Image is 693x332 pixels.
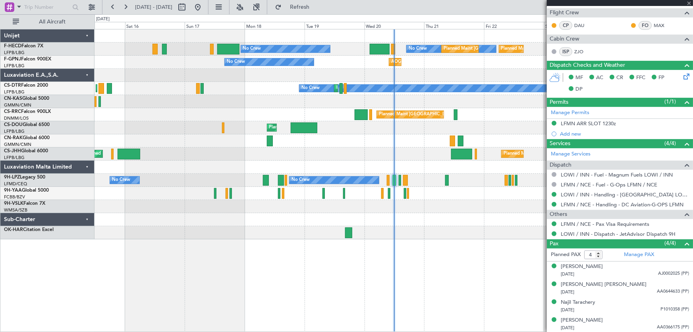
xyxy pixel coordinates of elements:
span: AJ0002025 (PP) [658,270,689,277]
span: All Aircraft [21,19,84,25]
div: FO [639,21,652,30]
div: AOG Maint Hyères ([GEOGRAPHIC_DATA]-[GEOGRAPHIC_DATA]) [391,56,525,68]
span: Dispatch Checks and Weather [550,61,625,70]
span: DP [575,85,583,93]
div: Planned Maint [GEOGRAPHIC_DATA] ([GEOGRAPHIC_DATA]) [379,109,504,120]
span: CR [616,74,623,82]
a: F-GPNJFalcon 900EX [4,57,51,62]
div: Sun 17 [185,22,245,29]
div: Fri 15 [65,22,125,29]
a: 9H-LPZLegacy 500 [4,175,45,180]
a: 9H-YAAGlobal 5000 [4,188,49,193]
a: LOWI / INN - Handling - [GEOGRAPHIC_DATA] LOWI / INN [561,191,689,198]
span: 9H-VSLK [4,201,23,206]
div: Planned Maint [GEOGRAPHIC_DATA] ([GEOGRAPHIC_DATA]) [444,43,569,55]
span: Cabin Crew [550,35,579,44]
a: WMSA/SZB [4,207,27,213]
div: Wed 20 [365,22,425,29]
div: No Crew [409,43,427,55]
div: No Crew [243,43,261,55]
span: Services [550,139,570,148]
a: LOWI / INN - Fuel - Magnum Fuels LOWI / INN [561,171,673,178]
div: Najil Tarachery [561,299,595,307]
a: F-HECDFalcon 7X [4,44,43,49]
span: F-GPNJ [4,57,21,62]
a: DAU [574,22,592,29]
div: [PERSON_NAME] [561,316,603,324]
a: ZJO [574,48,592,55]
span: F-HECD [4,44,21,49]
a: 9H-VSLKFalcon 7X [4,201,45,206]
span: [DATE] [561,271,574,277]
div: Tue 19 [305,22,365,29]
span: Pax [550,239,558,249]
div: CP [559,21,572,30]
a: CS-RRCFalcon 900LX [4,109,51,114]
div: [PERSON_NAME] [PERSON_NAME] [561,281,647,289]
div: Sat 16 [125,22,185,29]
a: LFPB/LBG [4,50,25,56]
span: [DATE] [561,289,574,295]
span: Others [550,210,567,219]
span: AA0366175 (PP) [657,324,689,331]
div: No Crew [112,174,130,186]
a: DNMM/LOS [4,115,29,121]
div: Sat 23 [544,22,604,29]
a: CS-DTRFalcon 2000 [4,83,48,88]
div: Planned Maint [GEOGRAPHIC_DATA] ([GEOGRAPHIC_DATA]) [504,148,629,160]
a: CS-JHHGlobal 6000 [4,149,48,153]
span: CS-RRC [4,109,21,114]
div: No Crew [227,56,245,68]
div: [PERSON_NAME] [561,263,603,271]
input: Trip Number [24,1,70,13]
a: Manage Services [551,150,591,158]
div: Thu 21 [424,22,484,29]
a: LFMN / NCE - Pax Visa Requirements [561,221,649,227]
div: Add new [560,130,689,137]
span: Dispatch [550,161,571,170]
span: FFC [636,74,645,82]
a: LFPB/LBG [4,155,25,161]
a: Manage PAX [624,251,654,259]
span: MF [575,74,583,82]
span: CS-DTR [4,83,21,88]
div: Mon 18 [245,22,305,29]
a: LFPB/LBG [4,63,25,69]
button: Refresh [271,1,319,14]
a: GMMN/CMN [4,142,31,148]
a: Manage Permits [551,109,589,117]
div: No Crew [291,174,310,186]
span: OK-HAR [4,227,23,232]
div: LFMN ARR SLOT 1230z [561,120,616,127]
span: Flight Crew [550,8,579,17]
span: (4/4) [664,239,676,247]
span: [DATE] [561,325,574,331]
div: Planned Maint [GEOGRAPHIC_DATA] ([GEOGRAPHIC_DATA]) [269,122,394,134]
span: CN-KAS [4,96,22,101]
div: ISP [559,47,572,56]
span: AC [596,74,603,82]
div: Planned Maint Sofia [336,82,377,94]
div: Fri 22 [484,22,544,29]
span: FP [658,74,664,82]
label: Planned PAX [551,251,581,259]
a: LFPB/LBG [4,128,25,134]
a: FCBB/BZV [4,194,25,200]
a: GMMN/CMN [4,102,31,108]
a: LFMN / NCE - Handling - DC Aviation-G-OPS LFMN [561,201,683,208]
div: [DATE] [96,16,110,23]
span: CN-RAK [4,136,23,140]
a: LFMN / NCE - Fuel - G-Ops LFMN / NCE [561,181,657,188]
button: All Aircraft [9,16,86,28]
a: LOWI / INN - Dispatch - JetAdvisor Dispatch 9H [561,231,676,237]
span: 9H-LPZ [4,175,20,180]
span: [DATE] - [DATE] [135,4,172,11]
div: No Crew [301,82,320,94]
a: LFMD/CEQ [4,181,27,187]
a: CN-RAKGlobal 6000 [4,136,50,140]
span: Permits [550,98,568,107]
span: 9H-YAA [4,188,22,193]
span: P1010358 (PP) [660,306,689,313]
a: OK-HARCitation Excel [4,227,54,232]
span: (1/1) [664,97,676,106]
